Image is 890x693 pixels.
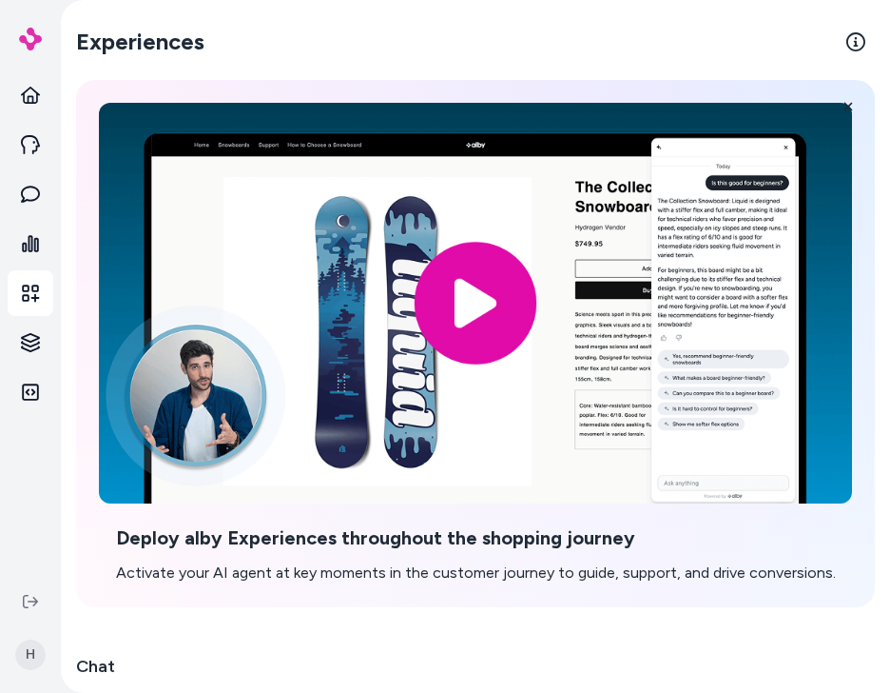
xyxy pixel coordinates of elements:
h2: Deploy alby Experiences throughout the shopping journey [116,526,836,550]
button: H [11,624,49,685]
p: Activate your AI agent at key moments in the customer journey to guide, support, and drive conver... [116,562,836,584]
h2: Experiences [76,27,204,57]
img: alby Logo [19,28,42,50]
h2: Chat [76,653,875,680]
span: H [15,640,46,670]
